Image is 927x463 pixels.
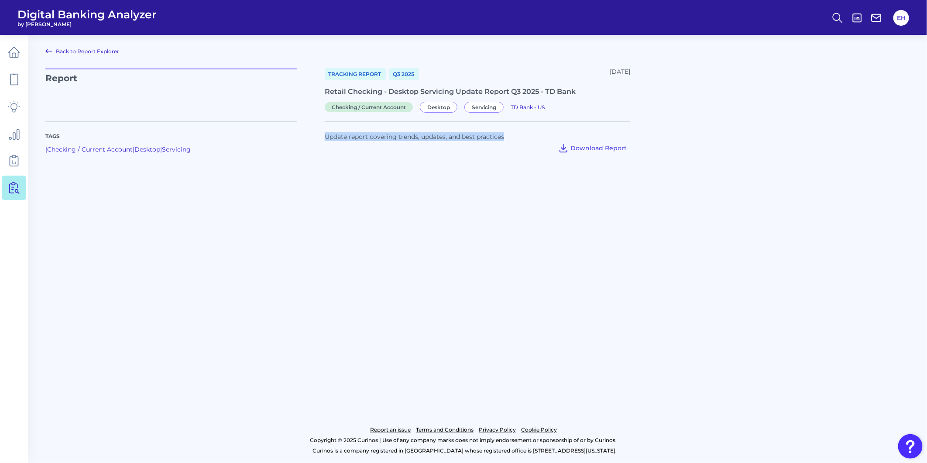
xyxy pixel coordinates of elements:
[43,435,884,446] p: Copyright © 2025 Curinos | Use of any company marks does not imply endorsement or sponsorship of ...
[555,141,630,155] button: Download Report
[162,145,191,153] a: Servicing
[464,103,507,111] a: Servicing
[893,10,909,26] button: EH
[45,145,47,153] span: |
[898,434,923,459] button: Open Resource Center
[570,144,627,152] span: Download Report
[17,21,157,28] span: by [PERSON_NAME]
[464,102,504,113] span: Servicing
[389,68,419,80] a: Q3 2025
[133,145,134,153] span: |
[160,145,162,153] span: |
[47,145,133,153] a: Checking / Current Account
[45,446,884,456] p: Curinos is a company registered in [GEOGRAPHIC_DATA] whose registered office is [STREET_ADDRESS][...
[325,133,504,141] span: Update report covering trends, updates, and best practices
[420,102,457,113] span: Desktop
[521,425,557,435] a: Cookie Policy
[45,68,297,111] p: Report
[370,425,411,435] a: Report an issue
[17,8,157,21] span: Digital Banking Analyzer
[416,425,474,435] a: Terms and Conditions
[325,68,386,80] a: Tracking Report
[45,132,297,140] p: Tags
[325,87,630,96] div: Retail Checking - Desktop Servicing Update Report Q3 2025 - TD Bank
[45,46,119,56] a: Back to Report Explorer
[134,145,160,153] a: Desktop
[511,103,545,111] a: TD Bank - US
[325,102,413,112] span: Checking / Current Account
[420,103,461,111] a: Desktop
[479,425,516,435] a: Privacy Policy
[325,103,416,111] a: Checking / Current Account
[511,104,545,111] span: TD Bank - US
[610,68,630,80] div: [DATE]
